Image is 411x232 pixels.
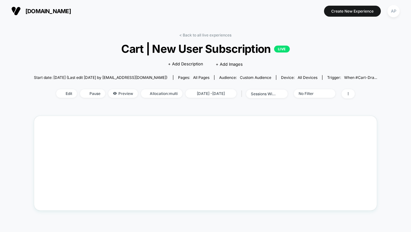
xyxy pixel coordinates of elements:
[276,75,322,80] span: Device:
[34,75,167,80] span: Start date: [DATE] (Last edit [DATE] by [EMAIL_ADDRESS][DOMAIN_NAME])
[56,89,77,98] span: Edit
[108,89,138,98] span: Preview
[298,75,317,80] span: all devices
[11,6,21,16] img: Visually logo
[168,61,203,67] span: + Add Description
[9,6,73,16] button: [DOMAIN_NAME]
[219,75,271,80] div: Audience:
[178,75,209,80] div: Pages:
[386,5,402,18] button: AP
[274,46,290,52] p: LIVE
[387,5,400,17] div: AP
[193,75,209,80] span: all pages
[25,8,71,14] span: [DOMAIN_NAME]
[180,33,232,37] a: < Back to all live experiences
[240,89,246,98] span: |
[344,75,377,80] span: When #cart-dra...
[51,42,360,55] span: Cart | New User Subscription
[216,62,243,67] span: + Add Images
[299,91,324,96] div: No Filter
[327,75,377,80] div: Trigger:
[324,6,381,17] button: Create New Experience
[80,89,105,98] span: Pause
[186,89,236,98] span: [DATE] - [DATE]
[141,89,182,98] span: Allocation: multi
[240,75,271,80] span: Custom Audience
[251,91,276,96] div: sessions with impression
